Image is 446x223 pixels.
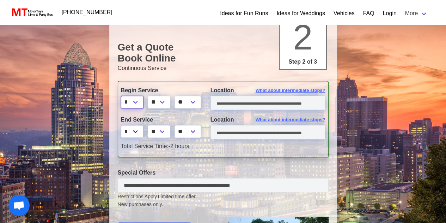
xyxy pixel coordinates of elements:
span: What about intermediate stops? [256,116,325,123]
label: Special Offers [118,169,329,177]
h1: Get a Quote Book Online [118,42,329,64]
a: More [401,6,432,20]
div: -2 hours [116,142,331,151]
a: FAQ [363,9,374,18]
small: Restrictions Apply. [118,194,329,208]
span: Limited time offer. [158,193,197,200]
a: Ideas for Weddings [276,9,325,18]
span: Total Service Time: [121,143,169,149]
a: Login [383,9,396,18]
label: Begin Service [121,86,200,95]
p: Continuous Service [118,64,329,72]
a: Vehicles [334,9,355,18]
a: [PHONE_NUMBER] [57,5,117,19]
span: Location [210,117,234,123]
span: 2 [293,17,313,57]
img: MotorToys Logo [10,7,53,17]
span: What about intermediate stops? [256,87,325,94]
label: End Service [121,116,200,124]
p: Step 2 of 3 [282,58,323,66]
span: Location [210,87,234,93]
span: New purchases only. [118,201,329,208]
a: Ideas for Fun Runs [220,9,268,18]
div: Open chat [8,195,30,216]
